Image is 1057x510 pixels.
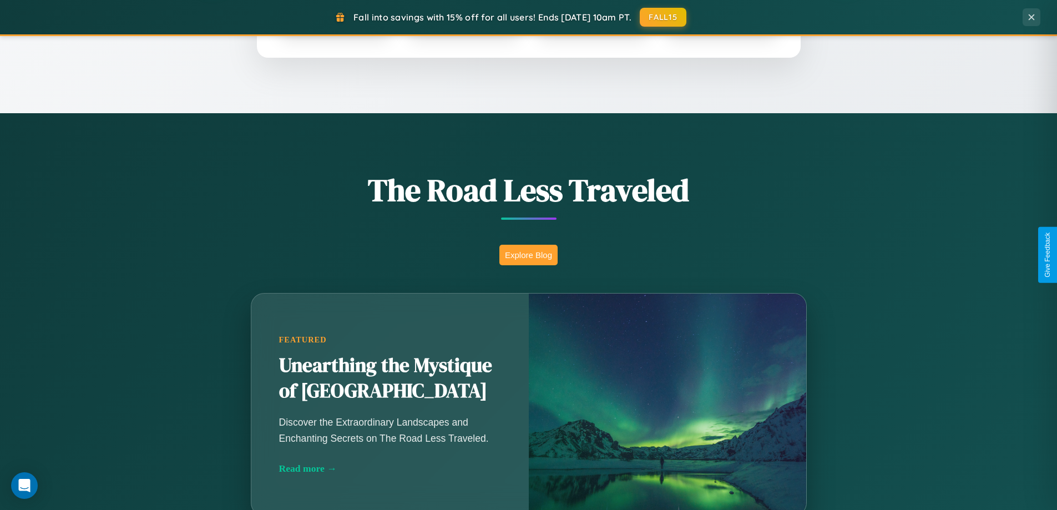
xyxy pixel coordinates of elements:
button: FALL15 [640,8,686,27]
div: Give Feedback [1044,233,1051,277]
h1: The Road Less Traveled [196,169,862,211]
span: Fall into savings with 15% off for all users! Ends [DATE] 10am PT. [353,12,631,23]
p: Discover the Extraordinary Landscapes and Enchanting Secrets on The Road Less Traveled. [279,415,501,446]
button: Explore Blog [499,245,558,265]
h2: Unearthing the Mystique of [GEOGRAPHIC_DATA] [279,353,501,404]
div: Open Intercom Messenger [11,472,38,499]
div: Featured [279,335,501,345]
div: Read more → [279,463,501,474]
